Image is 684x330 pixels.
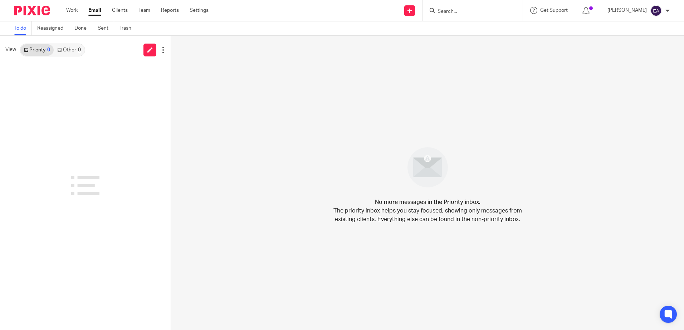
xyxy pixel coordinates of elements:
[540,8,568,13] span: Get Support
[190,7,209,14] a: Settings
[14,21,32,35] a: To do
[74,21,92,35] a: Done
[333,206,522,224] p: The priority inbox helps you stay focused, showing only messages from existing clients. Everythin...
[119,21,137,35] a: Trash
[14,6,50,15] img: Pixie
[161,7,179,14] a: Reports
[112,7,128,14] a: Clients
[98,21,114,35] a: Sent
[5,46,16,54] span: View
[88,7,101,14] a: Email
[650,5,662,16] img: svg%3E
[66,7,78,14] a: Work
[37,21,69,35] a: Reassigned
[20,44,54,56] a: Priority0
[138,7,150,14] a: Team
[437,9,501,15] input: Search
[375,198,480,206] h4: No more messages in the Priority inbox.
[403,142,453,192] img: image
[47,47,50,52] div: 0
[78,47,81,52] div: 0
[607,7,647,14] p: [PERSON_NAME]
[54,44,84,56] a: Other0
